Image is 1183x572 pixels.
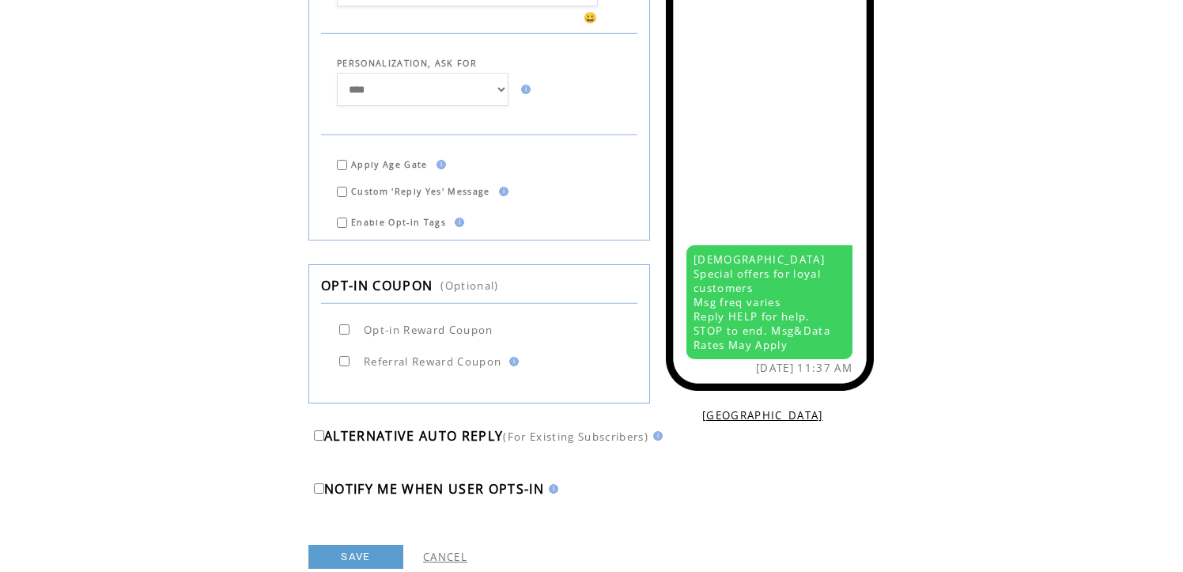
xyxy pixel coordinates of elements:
img: help.gif [648,431,663,441]
img: help.gif [494,187,508,196]
span: Custom 'Reply Yes' Message [351,186,490,197]
span: Apply Age Gate [351,159,428,170]
img: help.gif [505,357,519,366]
img: help.gif [516,85,531,94]
img: help.gif [432,160,446,169]
span: OPT-IN COUPON [321,277,433,294]
span: NOTIFY ME WHEN USER OPTS-IN [324,480,544,498]
a: [GEOGRAPHIC_DATA] [702,408,823,422]
span: Enable Opt-in Tags [351,217,446,228]
span: (Optional) [440,278,498,293]
span: ALTERNATIVE AUTO REPLY [324,427,503,445]
span: PERSONALIZATION, ASK FOR [337,58,477,69]
span: Opt-in Reward Coupon [364,323,493,337]
span: [DEMOGRAPHIC_DATA] Special offers for loyal customers Msg freq varies Reply HELP for help. STOP t... [694,252,830,352]
span: (For Existing Subscribers) [503,430,648,444]
span: 😀 [584,10,598,25]
img: help.gif [450,218,464,227]
a: CANCEL [423,550,467,564]
img: help.gif [544,484,558,494]
span: Referral Reward Coupon [364,354,501,369]
a: SAVE [308,545,403,569]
